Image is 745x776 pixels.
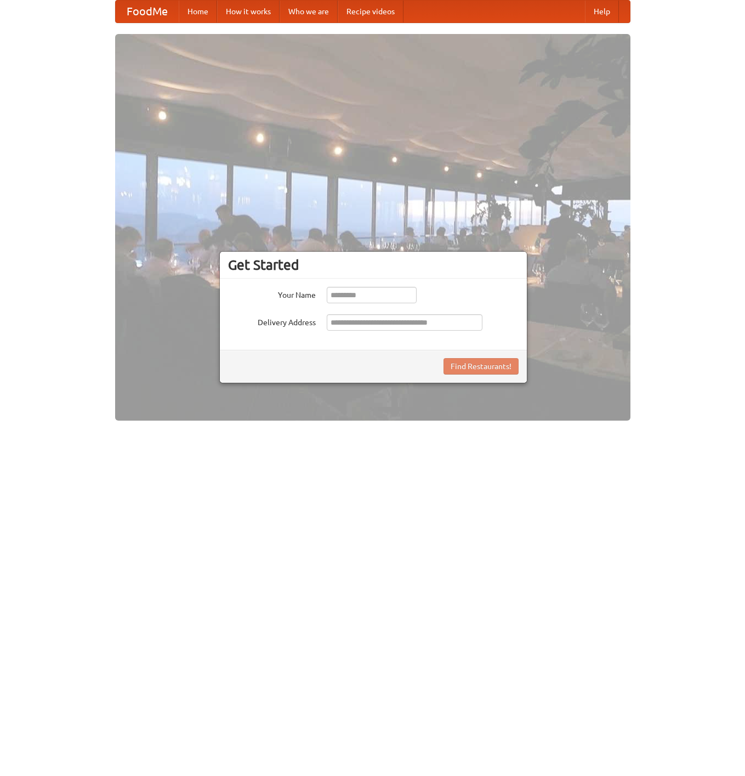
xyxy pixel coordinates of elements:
[116,1,179,22] a: FoodMe
[338,1,403,22] a: Recipe videos
[280,1,338,22] a: Who we are
[228,314,316,328] label: Delivery Address
[179,1,217,22] a: Home
[228,257,519,273] h3: Get Started
[228,287,316,301] label: Your Name
[585,1,619,22] a: Help
[217,1,280,22] a: How it works
[443,358,519,375] button: Find Restaurants!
